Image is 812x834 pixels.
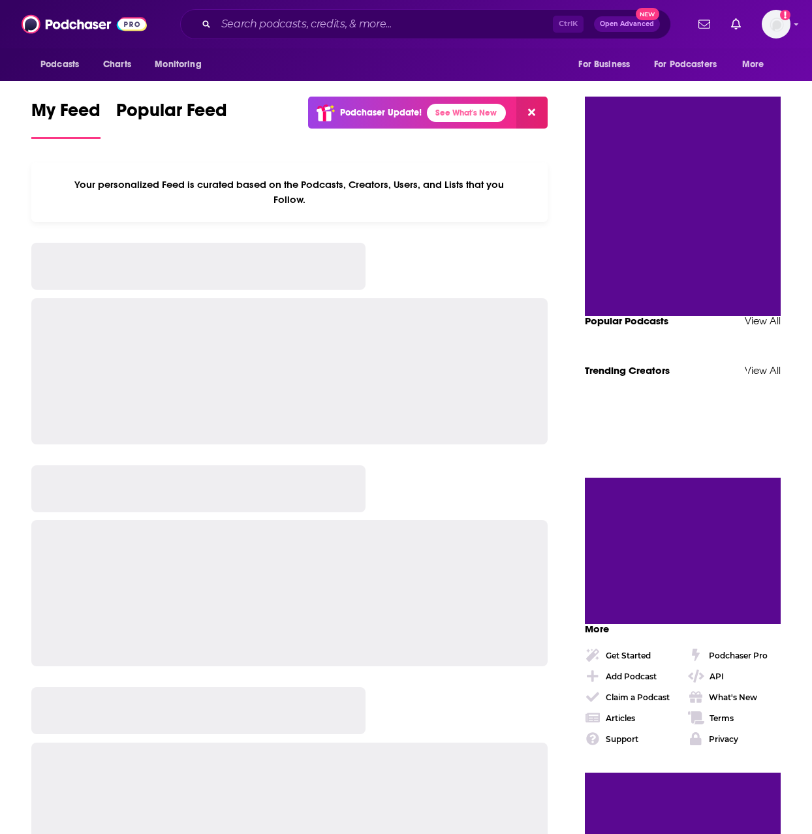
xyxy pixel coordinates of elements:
span: For Podcasters [654,55,717,74]
div: Your personalized Feed is curated based on the Podcasts, Creators, Users, and Lists that you Follow. [31,162,548,222]
div: Get Started [606,651,651,660]
p: Podchaser Update! [340,107,422,118]
a: View All [745,364,781,377]
a: Privacy [688,731,781,747]
span: Open Advanced [600,21,654,27]
div: Articles [606,713,635,723]
a: Popular Podcasts [585,315,668,327]
a: Articles [585,710,678,726]
span: Logged in as Ashley_Beenen [762,10,790,39]
a: View All [745,315,781,327]
span: Podcasts [40,55,79,74]
div: Claim a Podcast [606,692,670,702]
a: Show notifications dropdown [726,13,746,35]
span: Monitoring [155,55,201,74]
span: More [585,623,609,635]
div: Terms [710,713,734,723]
span: Charts [103,55,131,74]
a: API [688,668,781,684]
div: Privacy [709,734,738,744]
a: What's New [688,689,781,705]
button: Open AdvancedNew [594,16,660,32]
div: API [710,672,724,681]
span: My Feed [31,99,101,129]
button: open menu [569,52,646,77]
div: Support [606,734,638,744]
button: open menu [733,52,781,77]
button: Show profile menu [762,10,790,39]
img: Podchaser - Follow, Share and Rate Podcasts [22,12,147,37]
img: User Profile [762,10,790,39]
a: Add Podcast [585,668,678,684]
span: Ctrl K [553,16,584,33]
a: Terms [688,710,781,726]
svg: Add a profile image [780,10,790,20]
a: Podchaser Pro [688,647,781,663]
a: See What's New [427,104,506,122]
span: Popular Feed [116,99,227,129]
span: New [636,8,659,20]
div: What's New [709,692,757,702]
button: open menu [646,52,736,77]
input: Search podcasts, credits, & more... [216,14,553,35]
a: Charts [95,52,139,77]
span: More [742,55,764,74]
div: Podchaser Pro [709,651,768,660]
span: For Business [578,55,630,74]
a: Trending Creators [585,364,670,377]
div: Add Podcast [606,672,657,681]
button: open menu [146,52,218,77]
div: Search podcasts, credits, & more... [180,9,671,39]
a: Claim a Podcast [585,689,678,705]
a: Show notifications dropdown [693,13,715,35]
a: Support [585,731,678,747]
a: My Feed [31,99,101,139]
button: open menu [31,52,96,77]
a: Popular Feed [116,99,227,139]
